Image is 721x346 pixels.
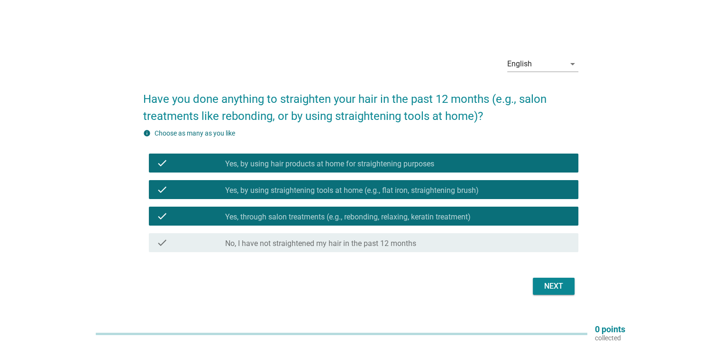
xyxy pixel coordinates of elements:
[156,237,168,248] i: check
[225,212,471,222] label: Yes, through salon treatments (e.g., rebonding, relaxing, keratin treatment)
[155,129,235,137] label: Choose as many as you like
[156,157,168,169] i: check
[567,58,578,70] i: arrow_drop_down
[225,239,416,248] label: No, I have not straightened my hair in the past 12 months
[225,186,479,195] label: Yes, by using straightening tools at home (e.g., flat iron, straightening brush)
[540,281,567,292] div: Next
[156,184,168,195] i: check
[143,129,151,137] i: info
[507,60,532,68] div: English
[595,334,625,342] p: collected
[143,81,578,125] h2: Have you done anything to straighten your hair in the past 12 months (e.g., salon treatments like...
[156,210,168,222] i: check
[225,159,434,169] label: Yes, by using hair products at home for straightening purposes
[595,325,625,334] p: 0 points
[533,278,575,295] button: Next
